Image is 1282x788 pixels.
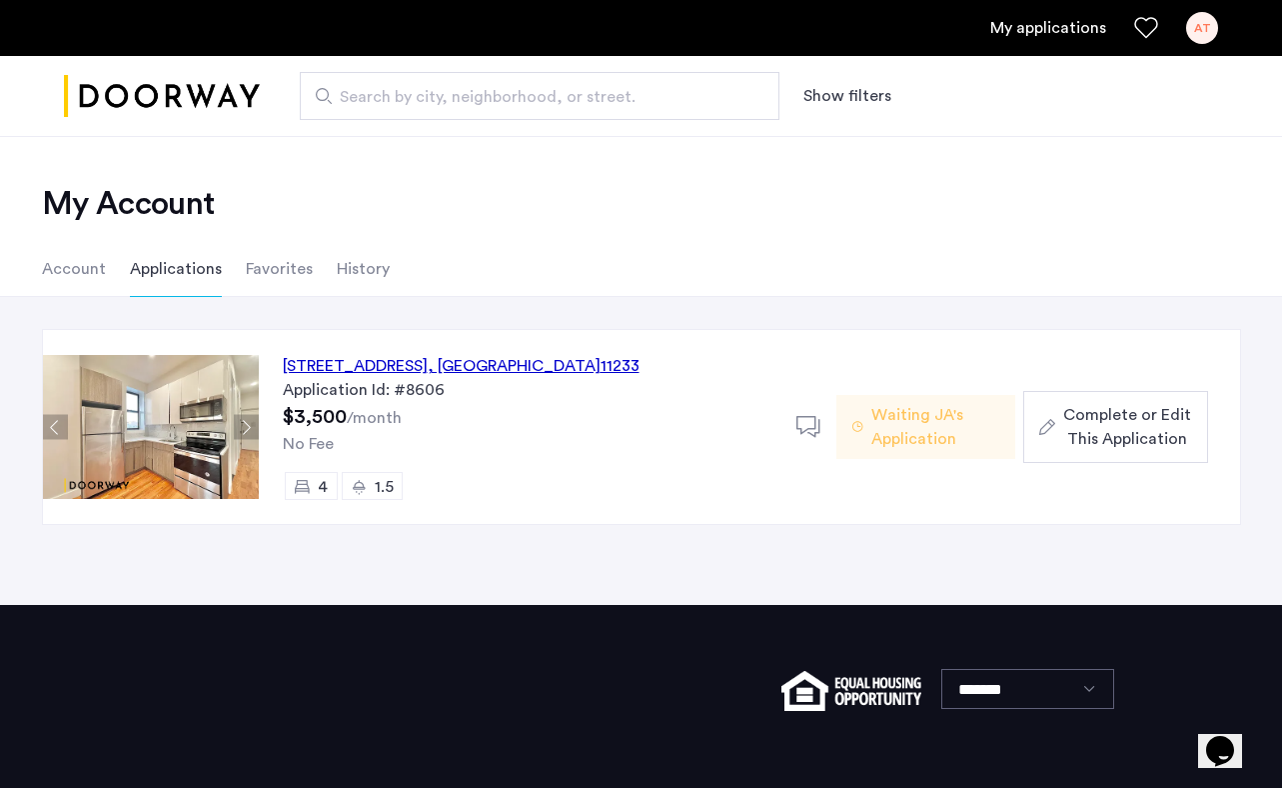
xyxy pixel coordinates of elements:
[246,241,313,297] li: Favorites
[1186,12,1218,44] div: AT
[43,415,68,440] button: Previous apartment
[1198,708,1262,768] iframe: chat widget
[871,403,999,451] span: Waiting JA's Application
[337,241,390,297] li: History
[781,671,920,711] img: equal-housing.png
[803,84,891,108] button: Show or hide filters
[283,436,334,452] span: No Fee
[130,241,222,297] li: Applications
[283,407,347,427] span: $3,500
[428,358,601,374] span: , [GEOGRAPHIC_DATA]
[300,72,779,120] input: Apartment Search
[1063,403,1191,451] span: Complete or Edit This Application
[318,479,328,495] span: 4
[64,59,260,134] a: Cazamio logo
[990,16,1106,40] a: My application
[340,85,723,109] span: Search by city, neighborhood, or street.
[42,241,106,297] li: Account
[375,479,394,495] span: 1.5
[1134,16,1158,40] a: Favorites
[283,378,772,402] div: Application Id: #8606
[347,410,402,426] sub: /month
[43,355,259,499] img: Apartment photo
[941,669,1114,709] select: Language select
[283,354,640,378] div: [STREET_ADDRESS] 11233
[1023,391,1207,463] button: button
[42,184,1241,224] h2: My Account
[64,59,260,134] img: logo
[234,415,259,440] button: Next apartment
